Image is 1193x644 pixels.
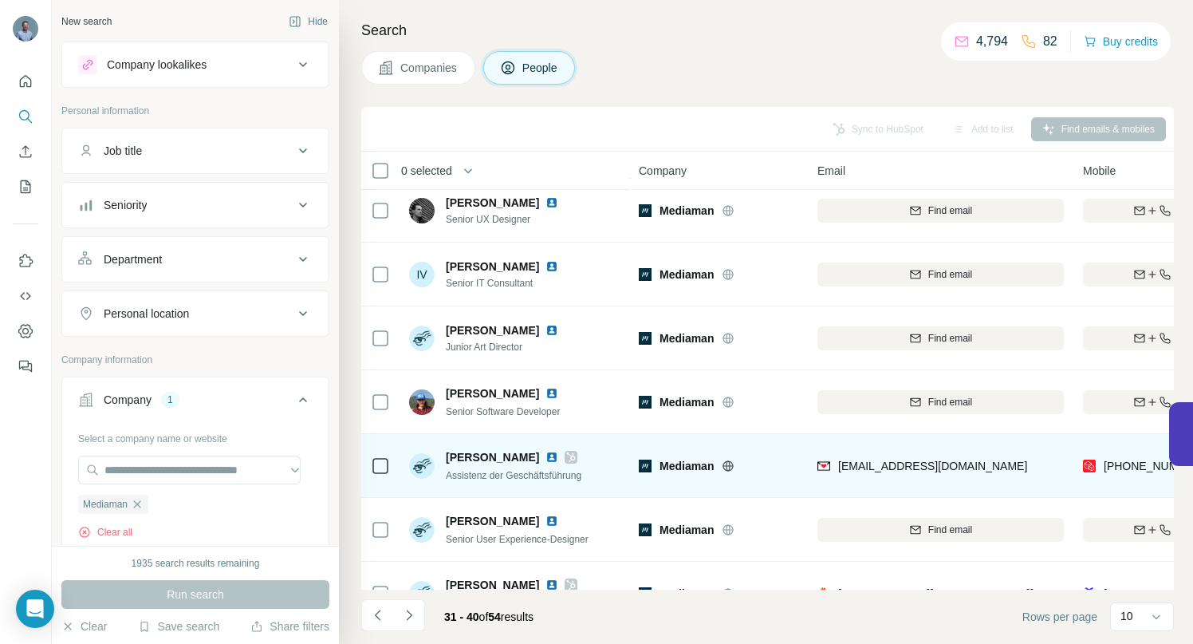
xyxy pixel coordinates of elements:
span: [EMAIL_ADDRESS][DOMAIN_NAME] [838,460,1027,472]
img: Logo of Mediaman [639,332,652,345]
p: 4,794 [976,32,1008,51]
span: Mediaman [659,586,714,602]
button: Share filters [250,618,329,634]
span: 0 selected [401,163,452,179]
span: Find email [928,395,972,409]
p: 10 [1120,608,1133,624]
span: Find email [928,523,972,537]
button: Clear [61,618,107,634]
img: Logo of Mediaman [639,396,652,409]
img: LinkedIn logo [545,324,558,337]
button: Seniority [62,186,329,224]
button: Job title [62,132,329,170]
span: Assistenz der Geschäftsführung [446,470,581,481]
button: Use Surfe API [13,282,38,310]
span: results [444,610,534,623]
div: IV [409,262,435,287]
button: Find email [817,390,1064,414]
div: New search [61,14,112,29]
p: Company information [61,353,329,367]
span: Mediaman [659,330,714,346]
button: Save search [138,618,219,634]
img: provider prospeo logo [1083,458,1096,474]
div: Seniority [104,197,147,213]
span: Find email [928,203,972,218]
div: Job title [104,143,142,159]
div: Open Intercom Messenger [16,590,54,628]
img: Avatar [409,517,435,543]
span: 31 - 40 [444,610,479,623]
span: Mediaman [659,203,714,219]
span: [PERSON_NAME] [446,513,539,529]
button: Use Surfe on LinkedIn [13,247,38,275]
img: Logo of Mediaman [639,268,652,281]
button: Find email [817,518,1064,542]
img: provider forager logo [1083,586,1096,602]
button: Department [62,240,329,279]
div: 1 [161,393,179,407]
button: Find email [817,263,1064,286]
button: Company1 [62,381,329,425]
img: LinkedIn logo [545,260,558,273]
span: Senior User Experience-Designer [446,534,589,545]
span: Mediaman [659,267,714,282]
div: 1935 search results remaining [132,556,260,571]
span: Mediaman [659,458,714,474]
img: Avatar [409,326,435,351]
button: Buy credits [1084,30,1158,53]
button: Quick start [13,67,38,96]
span: Rows per page [1022,609,1097,625]
span: [PERSON_NAME] [446,449,539,465]
div: Personal location [104,306,189,322]
button: Enrich CSV [13,137,38,166]
span: Mediaman [659,522,714,538]
button: Dashboard [13,317,38,346]
button: Company lookalikes [62,45,329,84]
span: Find email [928,267,972,282]
div: Company lookalikes [107,57,207,73]
img: provider findymail logo [817,458,830,474]
span: Mediaman [659,394,714,410]
img: LinkedIn logo [545,579,558,591]
span: Companies [400,60,459,76]
button: Hide [278,10,339,34]
img: Logo of Mediaman [639,523,652,536]
span: People [522,60,559,76]
img: LinkedIn logo [545,387,558,400]
button: Personal location [62,294,329,333]
div: Department [104,251,162,267]
span: Senior Software Developer [446,406,560,417]
span: Junior Art Director [446,340,565,354]
div: Company [104,392,152,408]
img: Avatar [409,389,435,415]
button: Find email [817,199,1064,223]
span: Senior IT Consultant [446,276,565,290]
p: Personal information [61,104,329,118]
img: Logo of Mediaman [639,460,652,472]
span: 54 [488,610,501,623]
div: Select a company name or website [78,425,313,446]
button: Navigate to next page [393,599,425,631]
span: [PERSON_NAME] [446,259,539,275]
button: Find email [817,326,1064,350]
button: Navigate to previous page [361,599,393,631]
span: Email [817,163,845,179]
span: Company [639,163,687,179]
button: My lists [13,172,38,201]
button: Clear all [78,525,132,539]
span: Mediaman [83,497,128,512]
img: Avatar [13,16,38,41]
span: Senior UX Designer [446,212,565,227]
span: [PERSON_NAME] [446,322,539,338]
p: 82 [1043,32,1057,51]
img: Avatar [409,453,435,479]
img: LinkedIn logo [545,451,558,464]
span: of [479,610,489,623]
img: LinkedIn logo [545,196,558,209]
span: [PERSON_NAME] [446,195,539,211]
img: Logo of Mediaman [639,204,652,217]
span: [PERSON_NAME][EMAIL_ADDRESS][DOMAIN_NAME] [838,587,1119,600]
h4: Search [361,19,1174,41]
span: Find email [928,331,972,346]
img: Logo of Mediaman [639,587,652,600]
